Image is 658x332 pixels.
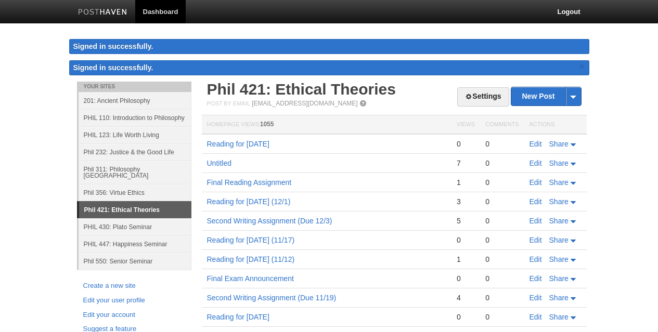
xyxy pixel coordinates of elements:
div: 7 [457,158,475,168]
a: PHIL 123: Life Worth Living [79,126,191,143]
a: PHIL 447: Happiness Seminar [79,235,191,253]
div: 0 [485,158,519,168]
div: 0 [485,197,519,206]
a: Edit [530,159,542,167]
a: Phil 550: Senior Seminar [79,253,191,270]
a: Create a new site [83,281,185,291]
span: Share [549,313,569,321]
a: Settings [457,87,509,107]
a: Final Exam Announcement [207,274,294,283]
a: PHIL 110: Introduction to Philosophy [79,109,191,126]
span: Share [549,255,569,263]
img: Posthaven-bar [78,9,127,17]
div: 4 [457,293,475,302]
a: Edit [530,197,542,206]
span: Share [549,178,569,187]
a: Second Writing Assignment (Due 11/19) [207,294,337,302]
a: Edit [530,313,542,321]
a: Edit [530,274,542,283]
a: Edit [530,255,542,263]
div: 0 [457,312,475,322]
a: Phil 232: Justice & the Good Life [79,143,191,161]
li: Your Sites [77,82,191,92]
div: 1 [457,255,475,264]
a: Edit [530,217,542,225]
a: [EMAIL_ADDRESS][DOMAIN_NAME] [252,100,357,107]
div: 0 [485,178,519,187]
div: 0 [485,139,519,149]
div: 0 [485,293,519,302]
a: Phil 311: Philosophy [GEOGRAPHIC_DATA] [79,161,191,184]
span: 1055 [260,121,274,128]
th: Views [451,115,480,135]
span: Share [549,294,569,302]
a: Reading for [DATE] [207,313,269,321]
span: Signed in successfully. [73,63,153,72]
div: 0 [485,235,519,245]
a: Phil 421: Ethical Theories [207,81,396,98]
div: 0 [485,255,519,264]
span: Post by Email [207,100,250,107]
div: 5 [457,216,475,225]
span: Share [549,217,569,225]
div: 3 [457,197,475,206]
span: Share [549,140,569,148]
a: Reading for [DATE] [207,140,269,148]
a: Phil 356: Virtue Ethics [79,184,191,201]
div: 1 [457,178,475,187]
div: 0 [457,139,475,149]
a: × [577,60,587,73]
a: Edit [530,294,542,302]
span: Share [549,197,569,206]
a: PHIL 430: Plato Seminar [79,218,191,235]
span: Share [549,236,569,244]
a: Reading for [DATE] (11/17) [207,236,295,244]
div: 0 [485,274,519,283]
th: Comments [480,115,524,135]
a: Untitled [207,159,231,167]
span: Share [549,159,569,167]
a: 201: Ancient Philosophy [79,92,191,109]
span: Share [549,274,569,283]
a: Edit [530,178,542,187]
div: 0 [457,235,475,245]
div: 0 [485,216,519,225]
div: 0 [457,274,475,283]
a: Edit [530,140,542,148]
th: Homepage Views [202,115,451,135]
a: Second Writing Assignment (Due 12/3) [207,217,332,225]
a: Edit your user profile [83,295,185,306]
a: Reading for [DATE] (12/1) [207,197,291,206]
a: Reading for [DATE] (11/12) [207,255,295,263]
div: 0 [485,312,519,322]
a: New Post [511,87,580,105]
a: Edit [530,236,542,244]
a: Final Reading Assignment [207,178,292,187]
th: Actions [524,115,587,135]
a: Phil 421: Ethical Theories [79,202,191,218]
a: Edit your account [83,310,185,321]
div: Signed in successfully. [69,39,589,54]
